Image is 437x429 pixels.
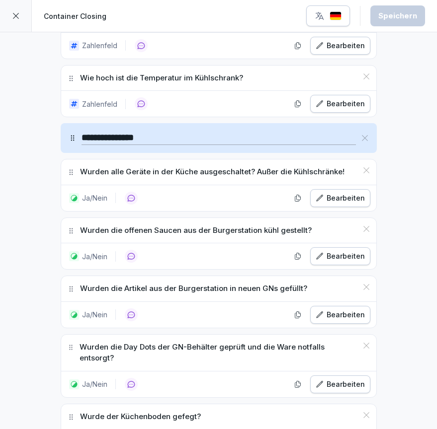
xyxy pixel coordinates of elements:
[82,193,107,203] p: Ja/Nein
[378,10,417,21] div: Speichern
[82,40,117,51] p: Zahlenfeld
[316,309,365,320] div: Bearbeiten
[310,37,370,55] button: Bearbeiten
[310,247,370,265] button: Bearbeiten
[44,11,106,21] p: Container Closing
[80,72,243,84] p: Wie hoch ist die Temperatur im Kühlschrank?
[310,95,370,113] button: Bearbeiten
[316,40,365,51] div: Bearbeiten
[310,375,370,393] button: Bearbeiten
[82,99,117,109] p: Zahlenfeld
[80,225,312,236] p: Wurden die offenen Saucen aus der Burgerstation kühl gestellt?
[80,342,357,364] p: Wurden die Day Dots der GN-Behälter geprüft und die Ware notfalls entsorgt?
[330,11,342,21] img: de.svg
[316,98,365,109] div: Bearbeiten
[310,189,370,207] button: Bearbeiten
[82,379,107,389] p: Ja/Nein
[310,306,370,324] button: Bearbeiten
[316,251,365,262] div: Bearbeiten
[316,193,365,204] div: Bearbeiten
[80,411,201,423] p: Wurde der Küchenboden gefegt?
[80,283,307,294] p: Wurden die Artikel aus der Burgerstation in neuen GNs gefüllt?
[82,309,107,320] p: Ja/Nein
[80,166,345,178] p: Wurden alle Geräte in der Küche ausgeschaltet? Außer die Kühlschränke!
[370,5,425,26] button: Speichern
[82,251,107,262] p: Ja/Nein
[316,379,365,390] div: Bearbeiten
